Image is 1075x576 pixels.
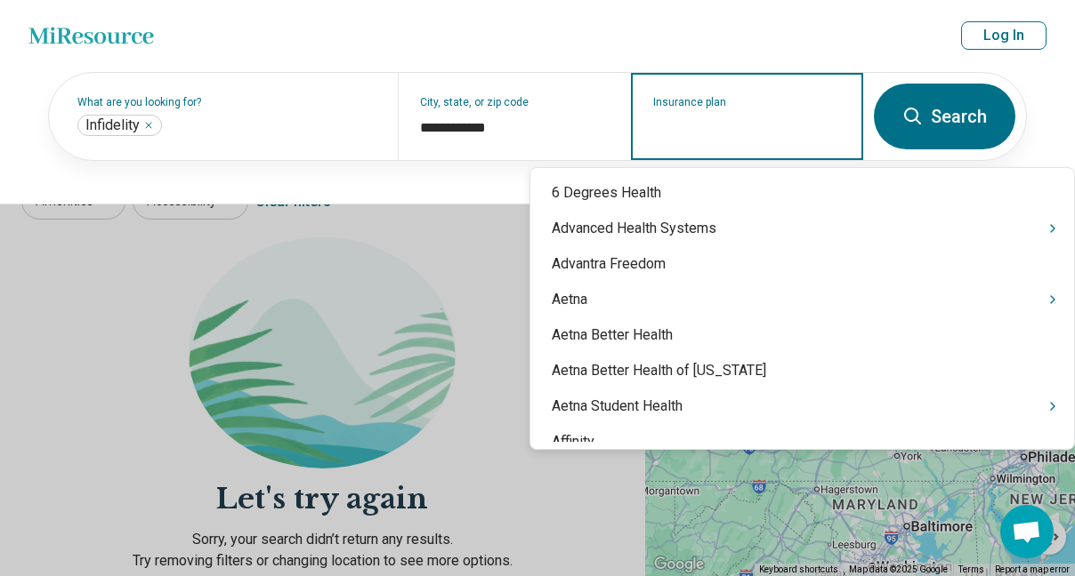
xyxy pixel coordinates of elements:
[1000,505,1054,558] a: Open chat
[874,84,1015,149] button: Search
[85,116,140,134] span: Infidelity
[961,21,1047,50] button: Log In
[530,175,1074,442] div: Suggestions
[530,353,1074,388] div: Aetna Better Health of [US_STATE]
[530,246,1074,282] div: Advantra Freedom
[530,282,1074,317] div: Aetna
[143,120,154,131] button: Infidelity
[530,317,1074,353] div: Aetna Better Health
[530,175,1074,211] div: 6 Degrees Health
[77,97,376,108] label: What are you looking for?
[530,388,1074,424] div: Aetna Student Health
[530,424,1074,460] div: Affinity
[77,115,162,136] div: Infidelity
[530,211,1074,246] div: Advanced Health Systems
